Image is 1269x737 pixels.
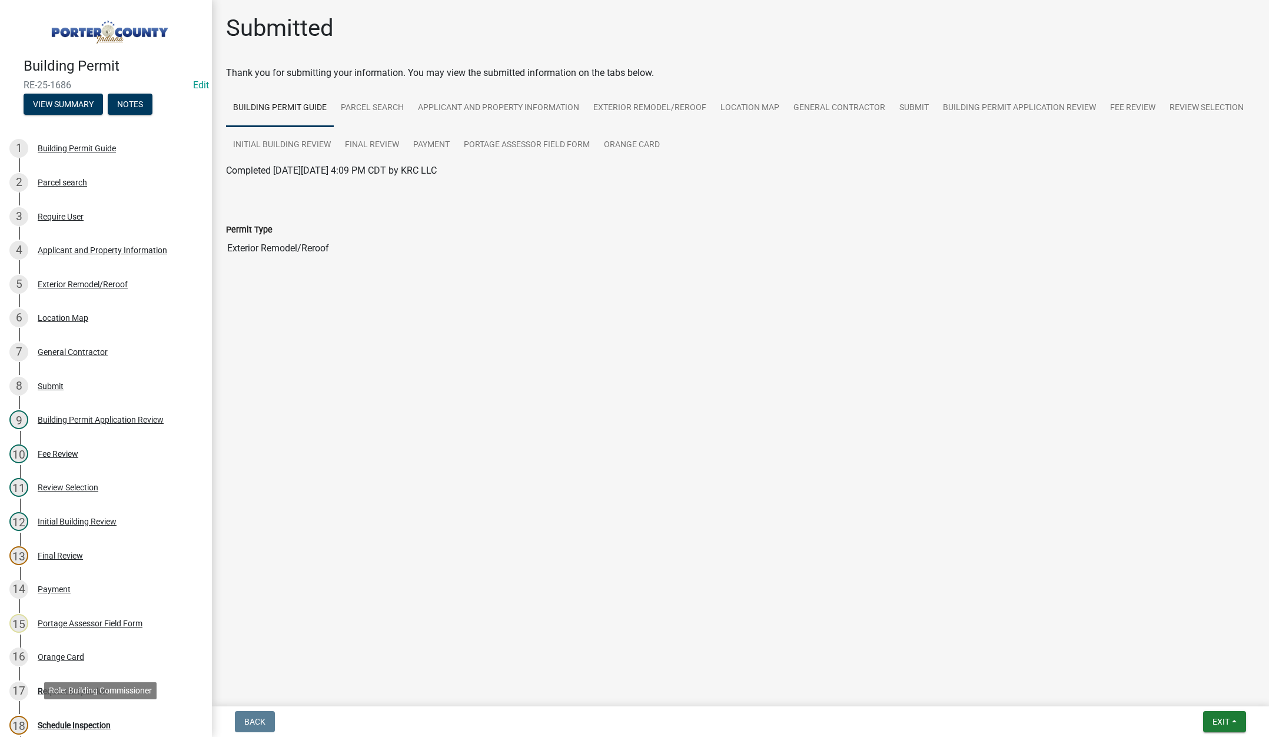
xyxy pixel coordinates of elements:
a: Orange Card [597,127,667,164]
div: General Contractor [38,348,108,356]
div: Orange Card [38,653,84,661]
a: Portage Assessor Field Form [457,127,597,164]
a: Applicant and Property Information [411,89,586,127]
div: Submit [38,382,64,390]
div: 15 [9,614,28,633]
a: Review Selection [1162,89,1251,127]
wm-modal-confirm: Summary [24,100,103,109]
div: 18 [9,716,28,735]
a: Parcel search [334,89,411,127]
wm-modal-confirm: Notes [108,100,152,109]
a: Exterior Remodel/Reroof [586,89,713,127]
wm-modal-confirm: Edit Application Number [193,79,209,91]
div: Schedule Inspection [38,721,111,729]
button: Notes [108,94,152,115]
div: Final Review [38,552,83,560]
a: Final Review [338,127,406,164]
div: Exterior Remodel/Reroof [38,280,128,288]
img: Porter County, Indiana [24,12,193,45]
div: Parcel search [38,178,87,187]
a: General Contractor [786,89,892,127]
div: Payment [38,585,71,593]
div: 14 [9,580,28,599]
div: Building Permit Guide [38,144,116,152]
a: Fee Review [1103,89,1162,127]
div: Applicant and Property Information [38,246,167,254]
span: Completed [DATE][DATE] 4:09 PM CDT by KRC LLC [226,165,437,176]
span: Back [244,717,265,726]
div: 3 [9,207,28,226]
a: Submit [892,89,936,127]
div: Fee Review [38,450,78,458]
a: Edit [193,79,209,91]
div: Location Map [38,314,88,322]
h1: Submitted [226,14,334,42]
div: 10 [9,444,28,463]
div: 5 [9,275,28,294]
div: 4 [9,241,28,260]
div: 6 [9,308,28,327]
label: Permit Type [226,226,273,234]
div: Require User [38,213,84,221]
a: Payment [406,127,457,164]
span: Exit [1212,717,1230,726]
div: 9 [9,410,28,429]
a: Location Map [713,89,786,127]
div: Initial Building Review [38,517,117,526]
div: 12 [9,512,28,531]
div: 16 [9,648,28,666]
button: Exit [1203,711,1246,732]
button: View Summary [24,94,103,115]
div: 2 [9,173,28,192]
span: RE-25-1686 [24,79,188,91]
div: Thank you for submitting your information. You may view the submitted information on the tabs below. [226,66,1255,80]
a: Building Permit Application Review [936,89,1103,127]
div: Role: Building Commissioner [44,682,157,699]
button: Back [235,711,275,732]
div: Request Inspection [38,687,108,695]
div: 8 [9,377,28,396]
a: Building Permit Guide [226,89,334,127]
div: 7 [9,343,28,361]
div: Portage Assessor Field Form [38,619,142,628]
div: Review Selection [38,483,98,492]
div: 1 [9,139,28,158]
a: Initial Building Review [226,127,338,164]
div: 11 [9,478,28,497]
div: 13 [9,546,28,565]
div: Building Permit Application Review [38,416,164,424]
div: 17 [9,682,28,701]
h4: Building Permit [24,58,202,75]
